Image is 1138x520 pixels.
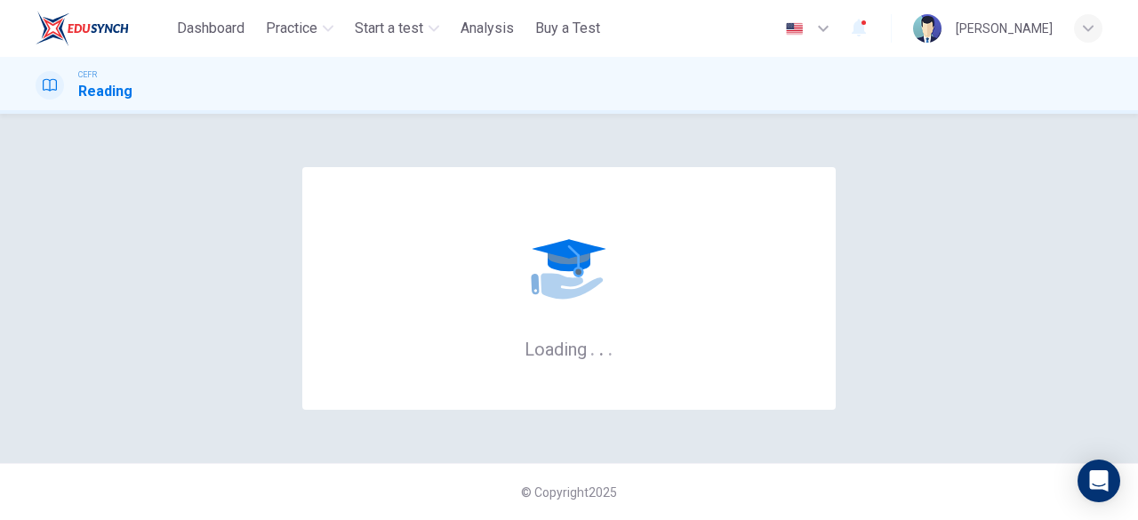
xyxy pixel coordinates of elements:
[528,12,607,44] button: Buy a Test
[453,12,521,44] button: Analysis
[259,12,341,44] button: Practice
[607,332,613,362] h6: .
[956,18,1053,39] div: [PERSON_NAME]
[461,18,514,39] span: Analysis
[1078,460,1120,502] div: Open Intercom Messenger
[36,11,129,46] img: ELTC logo
[348,12,446,44] button: Start a test
[589,332,596,362] h6: .
[598,332,605,362] h6: .
[177,18,244,39] span: Dashboard
[535,18,600,39] span: Buy a Test
[36,11,170,46] a: ELTC logo
[78,68,97,81] span: CEFR
[170,12,252,44] button: Dashboard
[525,337,613,360] h6: Loading
[783,22,805,36] img: en
[355,18,423,39] span: Start a test
[78,81,132,102] h1: Reading
[266,18,317,39] span: Practice
[913,14,942,43] img: Profile picture
[521,485,617,500] span: © Copyright 2025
